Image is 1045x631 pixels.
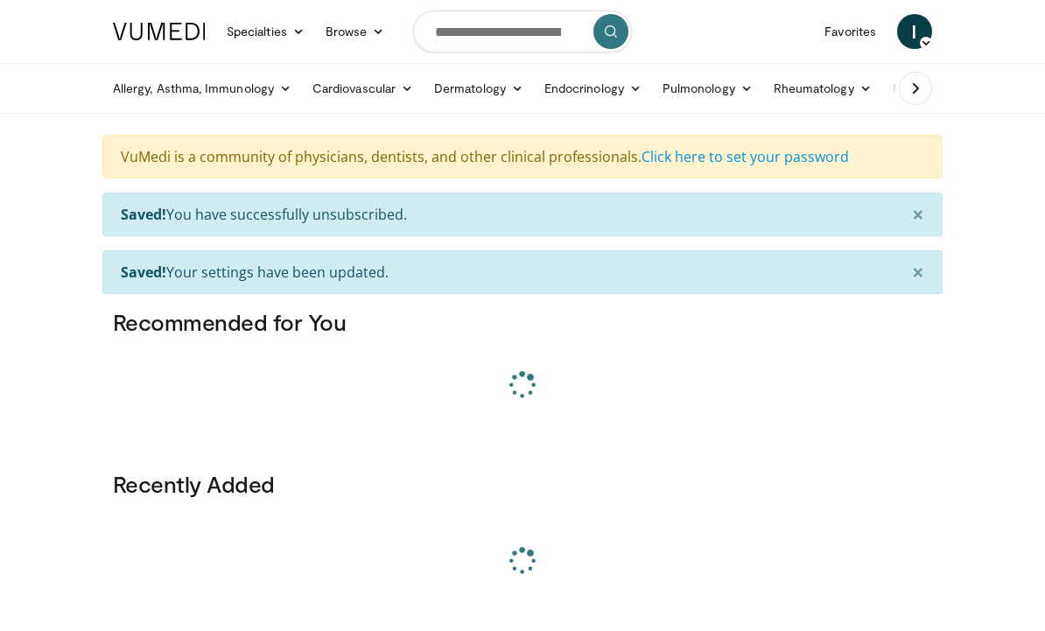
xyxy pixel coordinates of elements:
[315,14,396,49] a: Browse
[102,135,943,179] div: VuMedi is a community of physicians, dentists, and other clinical professionals.
[102,71,302,106] a: Allergy, Asthma, Immunology
[652,71,763,106] a: Pulmonology
[302,71,424,106] a: Cardiovascular
[216,14,315,49] a: Specialties
[113,470,932,498] h3: Recently Added
[897,14,932,49] a: I
[534,71,652,106] a: Endocrinology
[102,250,943,294] div: Your settings have been updated.
[113,308,932,336] h3: Recommended for You
[894,193,942,235] button: ×
[113,23,206,40] img: VuMedi Logo
[424,71,534,106] a: Dermatology
[121,205,166,224] strong: Saved!
[642,147,849,166] a: Click here to set your password
[814,14,887,49] a: Favorites
[102,193,943,236] div: You have successfully unsubscribed.
[121,263,166,282] strong: Saved!
[413,11,632,53] input: Search topics, interventions
[763,71,882,106] a: Rheumatology
[894,251,942,293] button: ×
